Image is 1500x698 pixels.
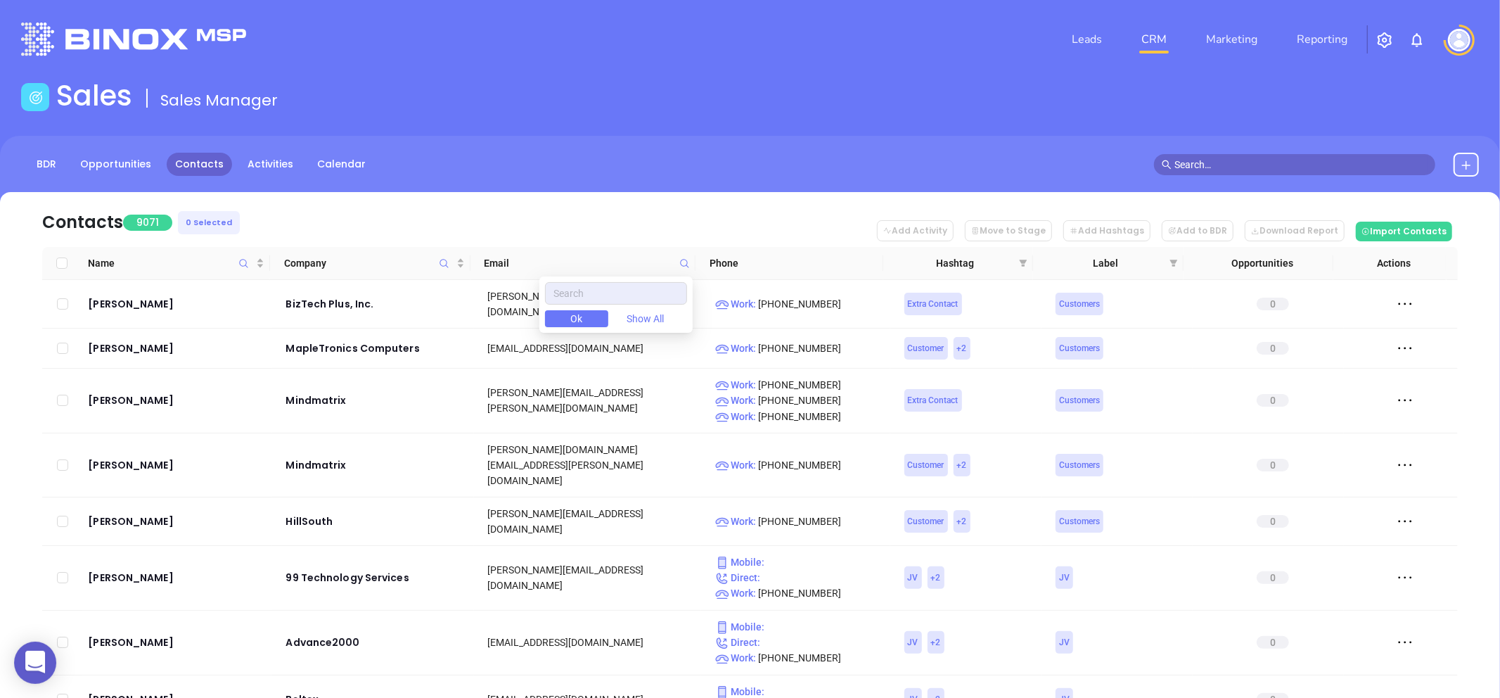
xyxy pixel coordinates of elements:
[123,215,172,231] span: 9071
[488,506,695,537] div: [PERSON_NAME][EMAIL_ADDRESS][DOMAIN_NAME]
[1019,259,1027,267] span: filter
[1162,160,1172,170] span: search
[908,457,944,473] span: Customer
[715,514,885,529] p: [PHONE_NUMBER]
[488,385,695,416] div: [PERSON_NAME][EMAIL_ADDRESS][PERSON_NAME][DOMAIN_NAME]
[88,296,266,312] a: [PERSON_NAME]
[88,569,266,586] div: [PERSON_NAME]
[286,340,468,357] div: MapleTronics Computers
[1169,259,1178,267] span: filter
[715,516,757,527] span: Work :
[908,635,918,650] span: JV
[897,255,1014,271] span: Hashtag
[1167,253,1181,274] span: filter
[88,457,266,474] a: [PERSON_NAME]
[957,514,967,529] span: + 2
[488,288,695,319] div: [PERSON_NAME][EMAIL_ADDRESS][DOMAIN_NAME]
[1059,570,1070,585] span: JV
[715,652,757,664] span: Work :
[286,296,468,312] a: BizTech Plus, Inc.
[1376,32,1393,49] img: iconSetting
[715,557,765,568] span: Mobile :
[715,457,885,473] p: [PHONE_NUMBER]
[1257,394,1289,407] span: 0
[931,635,941,650] span: + 2
[1257,636,1289,649] span: 0
[1333,247,1446,280] th: Actions
[88,340,266,357] div: [PERSON_NAME]
[1356,222,1452,241] button: Import Contacts
[715,341,885,356] p: [PHONE_NUMBER]
[88,513,266,530] a: [PERSON_NAME]
[286,457,468,474] a: Mindmatrix
[42,210,123,235] div: Contacts
[167,153,232,176] a: Contacts
[715,572,761,583] span: Direct :
[485,255,674,271] span: Email
[1059,296,1100,312] span: Customers
[88,392,266,409] a: [PERSON_NAME]
[1066,25,1108,53] a: Leads
[488,341,695,356] div: [EMAIL_ADDRESS][DOMAIN_NAME]
[715,459,757,471] span: Work :
[1257,459,1289,471] span: 0
[270,247,470,280] th: Company
[1059,514,1100,529] span: Customers
[488,442,695,488] div: [PERSON_NAME][DOMAIN_NAME][EMAIL_ADDRESS][PERSON_NAME][DOMAIN_NAME]
[545,282,687,305] input: Search
[1184,247,1334,280] th: Opportunities
[614,310,677,327] button: Show All
[28,153,65,176] a: BDR
[1257,298,1289,310] span: 0
[715,395,757,406] span: Work:
[309,153,374,176] a: Calendar
[715,296,885,312] p: [PHONE_NUMBER]
[286,513,468,530] a: HillSouth
[715,409,885,424] p: [PHONE_NUMBER]
[56,79,132,113] h1: Sales
[488,635,695,650] div: [EMAIL_ADDRESS][DOMAIN_NAME]
[908,570,918,585] span: JV
[72,153,160,176] a: Opportunities
[715,686,765,697] span: Mobile :
[1409,32,1425,49] img: iconNotification
[1257,571,1289,584] span: 0
[1047,255,1164,271] span: Label
[88,255,253,271] span: Name
[908,514,944,529] span: Customer
[715,377,885,393] p: [PHONE_NUMBER]
[715,650,885,666] p: [PHONE_NUMBER]
[82,247,270,280] th: Name
[908,296,959,312] span: Extra Contact
[908,393,959,408] span: Extra Contact
[284,255,454,271] span: Company
[957,341,967,356] span: + 2
[715,621,765,633] span: Mobile :
[627,311,665,326] span: Show All
[1174,157,1428,172] input: Search…
[286,392,468,409] a: Mindmatrix
[286,569,468,586] a: 99 Technology Services
[1136,25,1172,53] a: CRM
[1059,635,1070,650] span: JV
[1059,393,1100,408] span: Customers
[715,585,885,601] p: [PHONE_NUMBER]
[286,634,468,651] a: Advance2000
[178,211,240,234] div: 0 Selected
[88,634,266,651] a: [PERSON_NAME]
[695,247,883,280] th: Phone
[1448,29,1470,51] img: user
[1059,341,1100,356] span: Customers
[715,637,761,648] span: Direct :
[1257,515,1289,528] span: 0
[957,457,967,473] span: + 2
